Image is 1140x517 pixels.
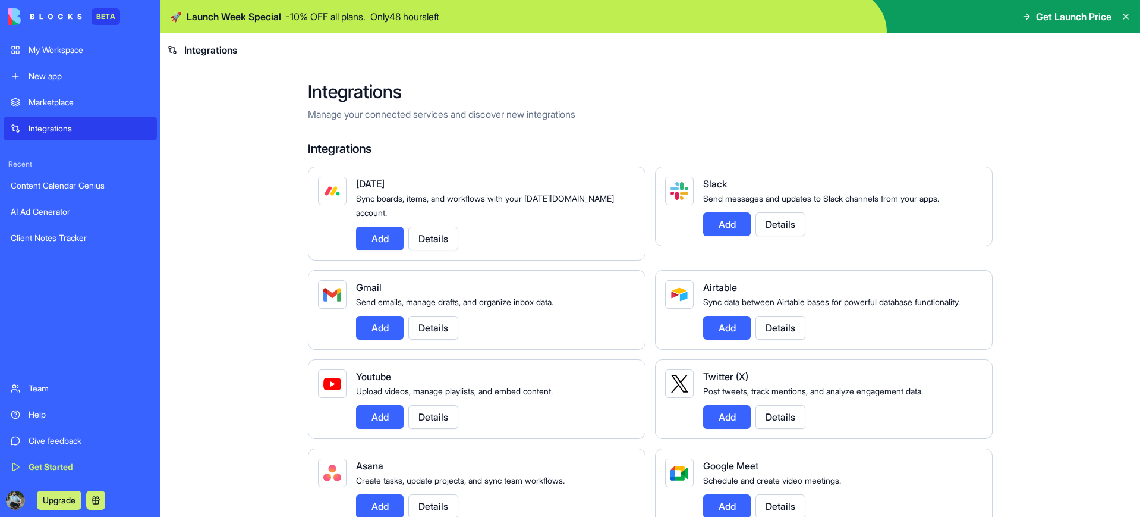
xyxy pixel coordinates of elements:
span: Send messages and updates to Slack channels from your apps. [703,193,939,203]
div: Get Started [29,461,150,473]
div: Team [29,383,150,394]
span: Create tasks, update projects, and sync team workflows. [356,475,565,485]
span: Send emails, manage drafts, and organize inbox data. [356,297,553,307]
a: Integrations [4,117,157,140]
div: AI Ad Generator [11,206,150,218]
button: Details [755,212,805,236]
a: Get Started [4,455,157,479]
span: Sync data between Airtable bases for powerful database functionality. [703,297,960,307]
span: Integrations [184,43,237,57]
button: Add [703,316,751,340]
p: - 10 % OFF all plans. [286,10,366,24]
a: New app [4,64,157,88]
span: Google Meet [703,460,758,472]
div: New app [29,70,150,82]
button: Add [356,227,404,250]
button: Add [703,405,751,429]
span: 🚀 [170,10,182,24]
p: Only 48 hours left [370,10,439,24]
span: Recent [4,159,157,169]
a: Upgrade [37,494,81,506]
a: Give feedback [4,429,157,453]
span: Twitter (X) [703,371,748,383]
button: Details [408,316,458,340]
span: Slack [703,178,727,190]
div: Integrations [29,123,150,134]
a: Content Calendar Genius [4,174,157,198]
button: Add [703,212,751,236]
span: Schedule and create video meetings. [703,475,841,485]
div: Give feedback [29,435,150,447]
span: Asana [356,460,383,472]
p: Manage your connected services and discover new integrations [308,107,993,121]
button: Details [755,316,805,340]
span: Upload videos, manage playlists, and embed content. [356,386,553,396]
button: Upgrade [37,491,81,510]
span: Gmail [356,281,382,293]
span: Post tweets, track mentions, and analyze engagement data. [703,386,923,396]
div: Help [29,409,150,421]
span: Youtube [356,371,391,383]
a: Client Notes Tracker [4,226,157,250]
img: ACg8ocJNHXTW_YLYpUavmfs3syqsdHTtPnhfTho5TN6JEWypo_6Vv8rXJA=s96-c [6,491,25,510]
span: Sync boards, items, and workflows with your [DATE][DOMAIN_NAME] account. [356,193,614,218]
h4: Integrations [308,140,993,157]
span: Launch Week Special [187,10,281,24]
div: Client Notes Tracker [11,232,150,244]
span: [DATE] [356,178,385,190]
h2: Integrations [308,81,993,102]
button: Add [356,405,404,429]
a: Marketplace [4,90,157,114]
span: Airtable [703,281,737,293]
a: BETA [8,8,120,25]
a: AI Ad Generator [4,200,157,224]
div: My Workspace [29,44,150,56]
button: Details [408,405,458,429]
span: Get Launch Price [1036,10,1111,24]
a: Help [4,403,157,427]
button: Add [356,316,404,340]
a: Team [4,377,157,400]
button: Details [755,405,805,429]
button: Details [408,227,458,250]
div: BETA [92,8,120,25]
a: My Workspace [4,38,157,62]
div: Marketplace [29,96,150,108]
div: Content Calendar Genius [11,180,150,192]
img: logo [8,8,82,25]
